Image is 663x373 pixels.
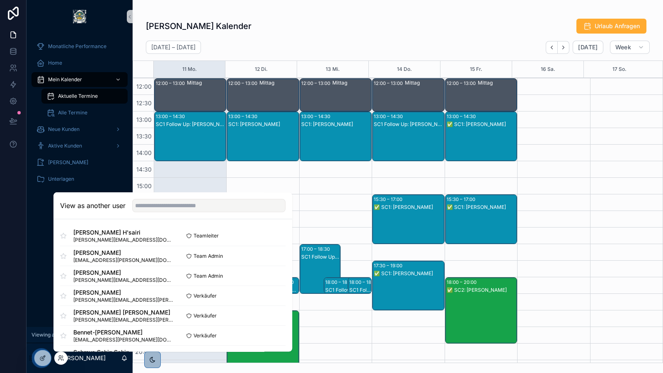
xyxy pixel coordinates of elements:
span: [DATE] [578,44,598,51]
button: Back [546,41,558,54]
span: 13:30 [134,133,154,140]
div: 12:00 – 13:00 [301,79,332,87]
div: 13:00 – 14:30 [228,112,259,121]
h2: [DATE] – [DATE] [151,43,196,51]
div: 12:00 – 13:00Mittag [300,79,371,111]
h2: View as another user [60,201,126,211]
button: 13 Mi. [326,61,340,78]
div: 12:00 – 13:00Mittag [155,79,226,111]
button: [DATE] [573,41,603,54]
div: 15:30 – 17:00✅ SC1: [PERSON_NAME] [373,195,444,244]
span: Sehmus Sahin Sahin [73,348,157,356]
a: Unterlagen [31,172,128,186]
span: Monatliche Performance [48,43,106,50]
div: 18:00 – 18:30SC1 Follow Up: [PERSON_NAME] [324,278,364,293]
div: scrollable content [27,33,133,197]
div: SC1 Follow Up: [PERSON_NAME] [325,287,364,293]
span: [PERSON_NAME] [73,288,173,297]
p: [PERSON_NAME] [58,354,106,362]
span: Aktuelle Termine [58,93,98,99]
div: 18:00 – 20:00 [447,278,479,286]
span: Verkäufer [194,312,217,319]
span: 12:00 [134,83,154,90]
div: SC1 Follow Up: [PERSON_NAME] [349,287,371,293]
div: 13:00 – 14:30 [447,112,478,121]
span: [PERSON_NAME] [48,159,88,166]
span: Mein Kalender [48,76,82,83]
div: 17:30 – 19:00 [374,262,404,270]
div: ✅ SC1: [PERSON_NAME] [374,270,443,277]
div: 17:00 – 18:30 [301,245,332,253]
div: 18:00 – 18:30SC1 Follow Up: [PERSON_NAME] [348,278,371,293]
div: SC1 Follow Up: [PERSON_NAME] [374,121,443,128]
div: 12:00 – 13:00 [228,79,259,87]
div: 13:00 – 14:30 [301,112,332,121]
span: [EMAIL_ADDRESS][PERSON_NAME][DOMAIN_NAME] [73,257,173,264]
button: 12 Di. [255,61,268,78]
div: SC1 Follow Up: [PERSON_NAME] [156,121,225,128]
button: Week [610,41,650,54]
div: ✅ SC1: [PERSON_NAME] [374,204,443,211]
a: Monatliche Performance [31,39,128,54]
span: [PERSON_NAME] [73,249,173,257]
span: Neue Kunden [48,126,80,133]
span: Alle Termine [58,109,87,116]
button: Urlaub Anfragen [576,19,646,34]
span: [PERSON_NAME] H'sairi [73,228,173,237]
a: [PERSON_NAME] [31,155,128,170]
a: Neue Kunden [31,122,128,137]
span: Viewing as [PERSON_NAME] [31,332,99,338]
div: ✅ SC1: [PERSON_NAME] [447,204,516,211]
div: ✅ SC1: [PERSON_NAME] [447,121,516,128]
span: Aktive Kunden [48,143,82,149]
div: Mittag [259,80,298,86]
div: 15:30 – 17:00 [374,195,404,203]
div: 13:00 – 14:30 [374,112,405,121]
div: 17:30 – 19:00✅ SC1: [PERSON_NAME] [373,261,444,310]
div: 18:00 – 20:00✅ SC2: [PERSON_NAME] [445,278,517,343]
div: 13:00 – 14:30SC1 Follow Up: [PERSON_NAME] [155,112,226,161]
div: 15:30 – 17:00 [447,195,477,203]
span: Home [48,60,62,66]
a: Aktuelle Termine [41,89,128,104]
div: SC1 Follow Up: [PERSON_NAME] [301,254,340,260]
div: 13:00 – 14:30SC1: [PERSON_NAME] [300,112,371,161]
div: 12:00 – 13:00Mittag [445,79,517,111]
div: Mittag [405,80,443,86]
span: Verkäufer [194,332,217,339]
a: Home [31,56,128,70]
span: 14:00 [134,149,154,156]
span: [PERSON_NAME] [73,269,173,277]
div: Mittag [187,80,225,86]
span: Team Admin [194,273,223,279]
span: Urlaub Anfragen [595,22,640,30]
div: 12:00 – 13:00 [156,79,187,87]
div: 17:00 – 18:30SC1 Follow Up: [PERSON_NAME] [300,245,340,293]
div: 15:30 – 17:00✅ SC1: [PERSON_NAME] [445,195,517,244]
button: 14 Do. [397,61,412,78]
div: 13:00 – 14:30SC1: [PERSON_NAME] [227,112,298,161]
button: 17 So. [612,61,627,78]
h1: [PERSON_NAME] Kalender [146,20,252,32]
span: 15:00 [135,182,154,189]
button: 11 Mo. [182,61,197,78]
span: Unterlagen [48,176,74,182]
span: [PERSON_NAME][EMAIL_ADDRESS][DOMAIN_NAME] [73,237,173,243]
div: Mittag [478,80,516,86]
span: 14:30 [134,166,154,173]
span: 13:00 [134,116,154,123]
button: 16 Sa. [541,61,555,78]
div: 12:00 – 13:00 [447,79,478,87]
div: Mittag [332,80,371,86]
span: [PERSON_NAME][EMAIL_ADDRESS][DOMAIN_NAME] [73,277,173,283]
span: Team Admin [194,253,223,259]
button: 15 Fr. [470,61,482,78]
div: ✅ SC2: [PERSON_NAME] [447,287,516,293]
div: 12:00 – 13:00Mittag [373,79,444,111]
div: 13:00 – 14:30SC1 Follow Up: [PERSON_NAME] [373,112,444,161]
span: 12:30 [134,99,154,107]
